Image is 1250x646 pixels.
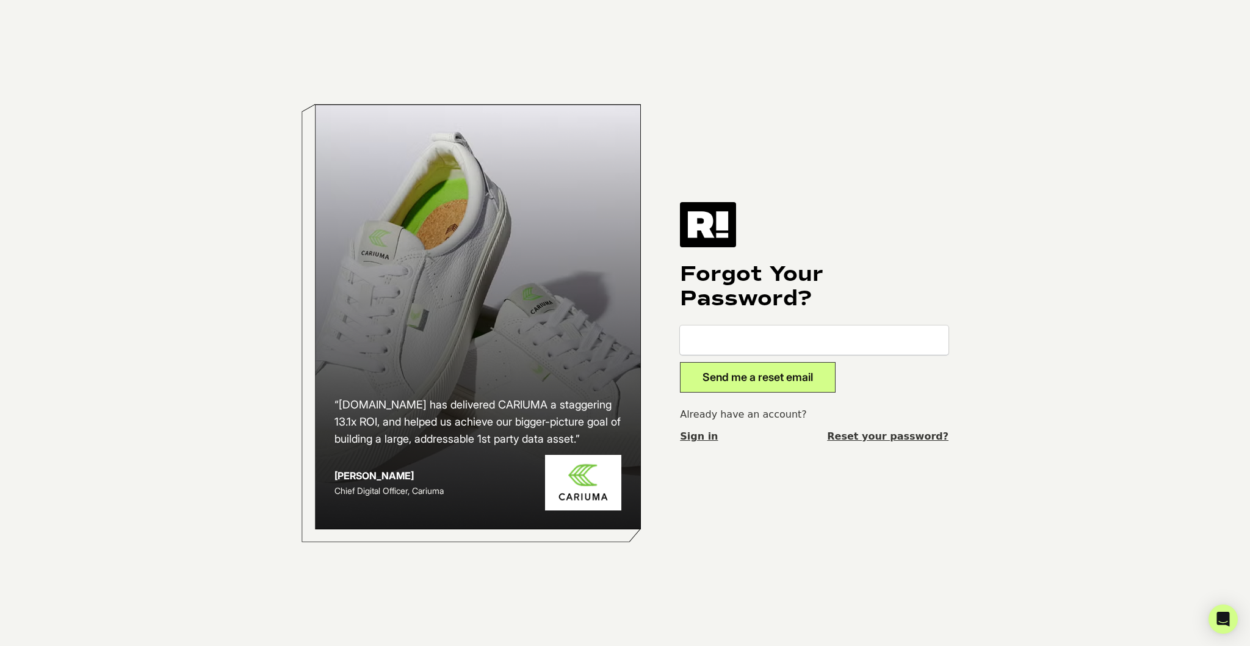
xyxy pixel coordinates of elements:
[827,429,948,444] a: Reset your password?
[1208,604,1238,634] div: Open Intercom Messenger
[680,362,836,393] button: Send me a reset email
[334,396,621,448] h2: “[DOMAIN_NAME] has delivered CARIUMA a staggering 13.1x ROI, and helped us achieve our bigger-pic...
[334,485,444,496] span: Chief Digital Officer, Cariuma
[680,262,948,311] h1: Forgot Your Password?
[334,470,414,482] strong: [PERSON_NAME]
[680,202,736,247] img: Retention.com
[680,407,948,422] p: Already have an account?
[545,455,621,510] img: Cariuma
[680,429,718,444] a: Sign in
